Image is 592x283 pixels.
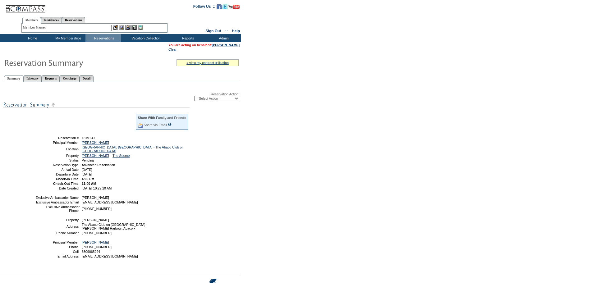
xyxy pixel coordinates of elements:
a: Clear [168,48,177,51]
span: :: [225,29,228,33]
a: Members [22,17,41,24]
td: Property: [35,218,80,222]
span: 11:00 AM [82,182,96,185]
td: Exclusive Ambassador Email: [35,200,80,204]
a: [PERSON_NAME] [212,43,240,47]
img: Become our fan on Facebook [217,4,222,9]
td: Exclusive Ambassador Phone: [35,205,80,212]
td: Phone Number: [35,231,80,235]
span: [DATE] [82,172,92,176]
a: Reservations [62,17,85,23]
a: » view my contract utilization [186,61,229,65]
td: Vacation Collection [121,34,169,42]
strong: Check-In Time: [56,177,80,181]
span: [PHONE_NUMBER] [82,207,112,211]
span: [EMAIL_ADDRESS][DOMAIN_NAME] [82,200,138,204]
div: Member Name: [23,25,47,30]
span: Pending [82,158,94,162]
td: Status: [35,158,80,162]
img: Subscribe to our YouTube Channel [228,5,240,9]
td: Admin [205,34,241,42]
td: Home [14,34,50,42]
td: Location: [35,145,80,153]
td: Phone: [35,245,80,249]
a: [PERSON_NAME] [82,154,109,157]
img: Reservations [131,25,137,30]
img: Follow us on Twitter [223,4,227,9]
a: [GEOGRAPHIC_DATA], [GEOGRAPHIC_DATA] - The Abaco Club on [GEOGRAPHIC_DATA] [82,145,184,153]
img: b_calculator.gif [138,25,143,30]
span: The Abaco Club on [GEOGRAPHIC_DATA] [PERSON_NAME] Harbour, Abaco x [82,223,145,230]
td: Reservation #: [35,136,80,140]
a: [PERSON_NAME] [82,240,109,244]
span: 6509065224 [82,250,100,253]
a: Help [232,29,240,33]
img: Reservaton Summary [4,56,128,69]
td: Property: [35,154,80,157]
td: Reservation Type: [35,163,80,167]
td: Principal Member: [35,240,80,244]
td: Follow Us :: [193,4,215,11]
td: Reservations [85,34,121,42]
a: Itinerary [23,75,42,82]
a: Become our fan on Facebook [217,6,222,10]
span: You are acting on behalf of: [168,43,240,47]
td: Cell: [35,250,80,253]
div: Reservation Action: [3,92,239,101]
a: Detail [80,75,94,82]
a: Residences [41,17,62,23]
span: [PERSON_NAME] [82,218,109,222]
img: View [119,25,124,30]
a: The Source [112,154,130,157]
span: [EMAIL_ADDRESS][DOMAIN_NAME] [82,254,138,258]
img: b_edit.gif [113,25,118,30]
a: Subscribe to our YouTube Channel [228,6,240,10]
img: subTtlResSummary.gif [3,101,190,109]
span: 1819139 [82,136,95,140]
td: Arrival Date: [35,168,80,171]
td: Departure Date: [35,172,80,176]
div: Share With Family and Friends [138,116,186,120]
a: Share via Email [144,123,167,127]
span: [PHONE_NUMBER] [82,231,112,235]
td: My Memberships [50,34,85,42]
img: Impersonate [125,25,131,30]
span: 4:00 PM [82,177,94,181]
td: Email Address: [35,254,80,258]
td: Address: [35,223,80,230]
td: Principal Member: [35,141,80,144]
a: [PERSON_NAME] [82,141,109,144]
a: Follow us on Twitter [223,6,227,10]
input: What is this? [168,123,172,126]
span: [DATE] 10:29:20 AM [82,186,112,190]
a: Requests [42,75,60,82]
span: [PHONE_NUMBER] [82,245,112,249]
td: Exclusive Ambassador Name: [35,196,80,199]
a: Concierge [60,75,79,82]
a: Summary [4,75,23,82]
span: [PERSON_NAME] [82,196,109,199]
strong: Check-Out Time: [53,182,80,185]
span: Advanced Reservation [82,163,115,167]
span: [DATE] [82,168,92,171]
a: Sign Out [205,29,221,33]
td: Date Created: [35,186,80,190]
td: Reports [169,34,205,42]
